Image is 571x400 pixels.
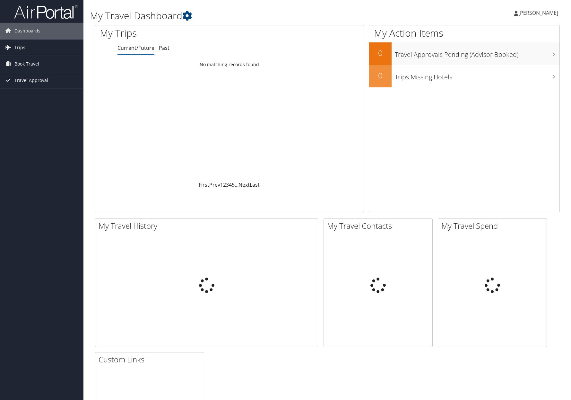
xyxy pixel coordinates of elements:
[514,3,565,22] a: [PERSON_NAME]
[369,65,559,87] a: 0Trips Missing Hotels
[99,220,318,231] h2: My Travel History
[327,220,432,231] h2: My Travel Contacts
[369,42,559,65] a: 0Travel Approvals Pending (Advisor Booked)
[223,181,226,188] a: 2
[395,47,559,59] h3: Travel Approvals Pending (Advisor Booked)
[99,354,204,365] h2: Custom Links
[238,181,250,188] a: Next
[518,9,558,16] span: [PERSON_NAME]
[395,69,559,82] h3: Trips Missing Hotels
[369,70,392,81] h2: 0
[159,44,169,51] a: Past
[220,181,223,188] a: 1
[14,4,78,19] img: airportal-logo.png
[117,44,154,51] a: Current/Future
[209,181,220,188] a: Prev
[250,181,260,188] a: Last
[199,181,209,188] a: First
[14,23,40,39] span: Dashboards
[369,26,559,40] h1: My Action Items
[441,220,547,231] h2: My Travel Spend
[14,72,48,88] span: Travel Approval
[232,181,235,188] a: 5
[100,26,247,40] h1: My Trips
[14,40,25,56] span: Trips
[235,181,238,188] span: …
[90,9,406,22] h1: My Travel Dashboard
[226,181,229,188] a: 3
[229,181,232,188] a: 4
[95,59,364,70] td: No matching records found
[14,56,39,72] span: Book Travel
[369,48,392,58] h2: 0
